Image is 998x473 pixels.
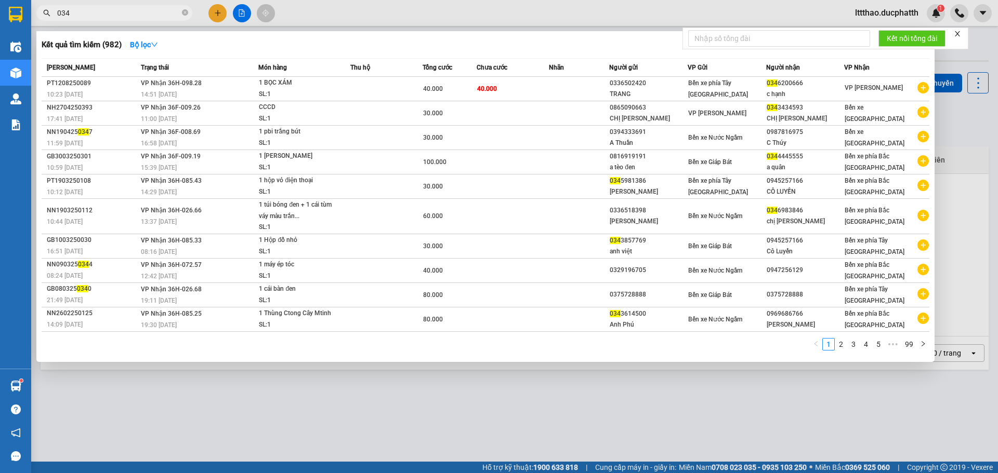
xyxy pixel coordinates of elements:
[141,321,177,329] span: 19:30 [DATE]
[954,30,961,37] span: close
[767,113,844,124] div: CHỊ [PERSON_NAME]
[688,242,732,250] span: Bến xe Giáp Bát
[917,82,929,93] span: plus-circle
[917,131,929,142] span: plus-circle
[767,235,844,246] div: 0945257166
[47,175,138,186] div: PT1903250108
[47,102,138,113] div: NH2704250393
[810,338,822,350] button: left
[917,180,929,191] span: plus-circle
[47,296,83,304] span: 21:49 [DATE]
[813,341,819,347] span: left
[477,64,507,71] span: Chưa cước
[47,248,83,255] span: 16:51 [DATE]
[845,84,903,91] span: VP [PERSON_NAME]
[259,89,337,100] div: SL: 1
[767,104,778,111] span: 034
[423,316,443,323] span: 80.000
[141,153,201,160] span: VP Nhận 36F-009.19
[549,64,564,71] span: Nhãn
[610,235,687,246] div: 3857769
[141,248,177,255] span: 08:16 [DATE]
[767,216,844,227] div: chị [PERSON_NAME]
[141,237,202,244] span: VP Nhận 36H-085.33
[920,341,926,347] span: right
[423,158,447,166] span: 100.000
[845,286,904,304] span: Bến xe phía Tây [GEOGRAPHIC_DATA]
[47,235,138,246] div: GB1003250030
[259,126,337,138] div: 1 pbi trắng bút
[259,319,337,331] div: SL: 1
[688,134,742,141] span: Bến xe Nước Ngầm
[423,212,443,220] span: 60.000
[767,246,844,257] div: Cô Luyến
[423,134,443,141] span: 30.000
[767,127,844,138] div: 0987816975
[141,188,177,196] span: 14:29 [DATE]
[835,338,847,350] li: 2
[47,188,83,196] span: 10:12 [DATE]
[917,288,929,300] span: plus-circle
[845,310,904,329] span: Bến xe phía Bắc [GEOGRAPHIC_DATA]
[688,64,707,71] span: VP Gửi
[259,175,337,186] div: 1 hộp vỏ điện thoại
[610,310,621,317] span: 034
[259,77,337,89] div: 1 BỌC XÁM
[610,216,687,227] div: [PERSON_NAME]
[845,237,904,255] span: Bến xe phía Tây [GEOGRAPHIC_DATA]
[182,9,188,16] span: close-circle
[767,308,844,319] div: 0969686766
[917,313,929,324] span: plus-circle
[47,283,138,294] div: GB080325 0
[688,212,742,220] span: Bến xe Nước Ngầm
[767,151,844,162] div: 4445555
[141,64,169,71] span: Trạng thái
[917,239,929,251] span: plus-circle
[917,155,929,167] span: plus-circle
[688,177,748,196] span: Bến xe phía Tây [GEOGRAPHIC_DATA]
[767,265,844,276] div: 0947256129
[609,64,638,71] span: Người gửi
[259,271,337,282] div: SL: 1
[423,242,443,250] span: 30.000
[610,151,687,162] div: 0816919191
[423,85,443,92] span: 40.000
[860,339,872,350] a: 4
[141,91,177,98] span: 14:51 [DATE]
[688,30,870,47] input: Nhập số tổng đài
[610,205,687,216] div: 0336518398
[767,89,844,100] div: c hạnh
[847,338,860,350] li: 3
[10,42,21,52] img: warehouse-icon
[11,451,21,461] span: message
[259,102,337,113] div: CCCD
[141,297,177,304] span: 19:11 [DATE]
[141,218,177,225] span: 13:37 [DATE]
[350,64,370,71] span: Thu hộ
[182,8,188,18] span: close-circle
[57,7,180,19] input: Tìm tên, số ĐT hoặc mã đơn
[259,186,337,198] div: SL: 1
[767,162,844,173] div: a quân
[258,64,287,71] span: Món hàng
[767,78,844,89] div: 6200666
[423,267,443,274] span: 40.000
[845,128,904,147] span: Bến xe [GEOGRAPHIC_DATA]
[610,237,621,244] span: 034
[259,283,337,295] div: 1 cái bàn đen
[259,259,337,271] div: 1 máy ép tóc
[845,207,904,225] span: Bến xe phía Bắc [GEOGRAPHIC_DATA]
[860,338,872,350] li: 4
[9,7,22,22] img: logo-vxr
[10,119,21,130] img: solution-icon
[141,115,177,123] span: 11:00 [DATE]
[10,93,21,104] img: warehouse-icon
[610,186,687,197] div: [PERSON_NAME]
[259,235,337,246] div: 1 Hộp đồ nhỏ
[917,338,929,350] li: Next Page
[141,261,202,268] span: VP Nhận 36H-072.57
[845,177,904,196] span: Bến xe phía Bắc [GEOGRAPHIC_DATA]
[835,339,847,350] a: 2
[610,246,687,257] div: anh việt
[767,153,778,160] span: 034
